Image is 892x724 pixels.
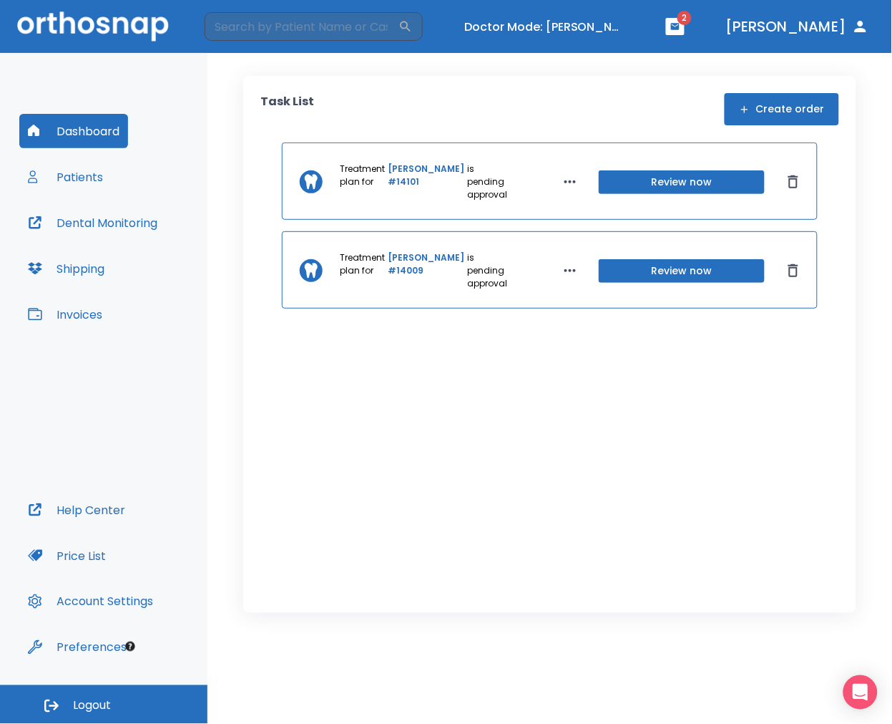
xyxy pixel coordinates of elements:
button: Help Center [19,493,134,527]
input: Search by Patient Name or Case # [205,12,398,41]
p: Treatment plan for [340,163,385,201]
button: Create order [725,93,839,125]
button: Price List [19,539,114,573]
button: Doctor Mode: [PERSON_NAME] [PERSON_NAME] [459,15,630,39]
p: is pending approval [467,163,507,201]
img: Orthosnap [17,11,169,41]
p: is pending approval [467,251,507,290]
button: Account Settings [19,584,162,619]
p: Task List [260,93,314,125]
button: Patients [19,160,112,194]
button: Invoices [19,297,111,332]
p: Treatment plan for [340,251,385,290]
a: [PERSON_NAME] #14101 [388,163,464,201]
button: [PERSON_NAME] [720,14,875,39]
button: Shipping [19,251,113,286]
button: Dashboard [19,114,128,148]
span: Logout [73,698,111,714]
button: Preferences [19,630,135,665]
button: Review now [599,259,765,283]
a: [PERSON_NAME] #14009 [388,251,464,290]
div: Open Intercom Messenger [843,675,878,710]
span: 2 [677,11,692,25]
button: Dental Monitoring [19,206,166,240]
button: Dismiss [782,170,805,193]
button: Dismiss [782,259,805,282]
div: Tooltip anchor [124,640,137,653]
button: Review now [599,170,765,194]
